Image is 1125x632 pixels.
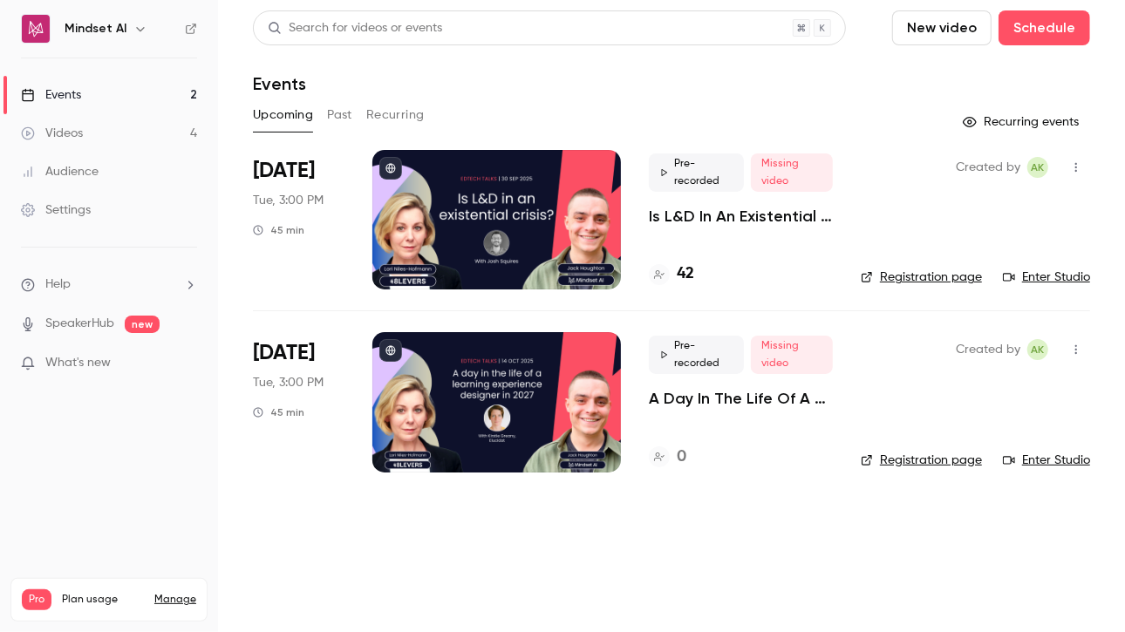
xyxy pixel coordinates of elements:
[45,275,71,294] span: Help
[861,452,982,469] a: Registration page
[366,101,425,129] button: Recurring
[21,86,81,104] div: Events
[677,445,686,469] h4: 0
[956,157,1020,178] span: Created by
[649,153,744,192] span: Pre-recorded
[253,73,306,94] h1: Events
[861,268,982,286] a: Registration page
[125,316,160,333] span: new
[1027,157,1048,178] span: Anna Kocsis
[955,108,1090,136] button: Recurring events
[677,262,694,286] h4: 42
[253,101,313,129] button: Upcoming
[21,201,91,219] div: Settings
[956,339,1020,360] span: Created by
[999,10,1090,45] button: Schedule
[1003,268,1090,286] a: Enter Studio
[1027,339,1048,360] span: Anna Kocsis
[892,10,992,45] button: New video
[176,356,197,371] iframe: Noticeable Trigger
[253,374,324,391] span: Tue, 3:00 PM
[649,445,686,469] a: 0
[268,19,442,37] div: Search for videos or events
[649,262,694,286] a: 42
[154,593,196,607] a: Manage
[253,405,304,419] div: 45 min
[21,125,83,142] div: Videos
[649,206,833,227] a: Is L&D In An Existential Crisis? | EdTech Talks EP1
[751,336,833,374] span: Missing video
[253,192,324,209] span: Tue, 3:00 PM
[1032,157,1045,178] span: AK
[21,163,99,180] div: Audience
[21,275,197,294] li: help-dropdown-opener
[45,315,114,333] a: SpeakerHub
[751,153,833,192] span: Missing video
[253,150,344,289] div: Sep 30 Tue, 3:00 PM (Europe/London)
[327,101,352,129] button: Past
[253,157,315,185] span: [DATE]
[62,593,144,607] span: Plan usage
[22,589,51,610] span: Pro
[253,339,315,367] span: [DATE]
[65,20,126,37] h6: Mindset AI
[253,332,344,472] div: Oct 14 Tue, 3:00 PM (Europe/London)
[1032,339,1045,360] span: AK
[1003,452,1090,469] a: Enter Studio
[649,336,744,374] span: Pre-recorded
[253,223,304,237] div: 45 min
[45,354,111,372] span: What's new
[22,15,50,43] img: Mindset AI
[649,388,833,409] a: A Day In The Life Of A Learning Experience Designer In [DATE] | EdTech Talks EP2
